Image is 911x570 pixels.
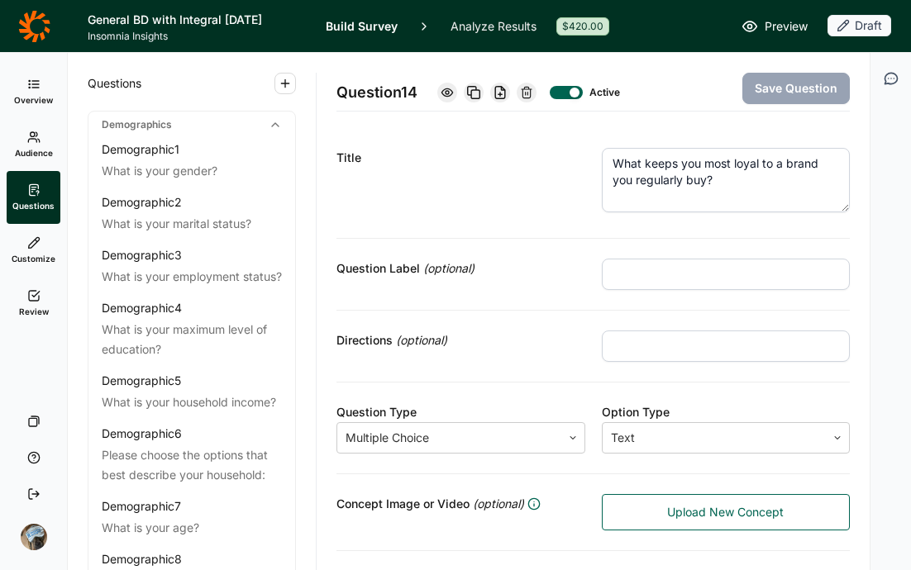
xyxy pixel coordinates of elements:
[14,94,53,106] span: Overview
[102,320,282,359] div: What is your maximum level of education?
[102,373,181,389] div: Demographic 5
[102,392,282,412] div: What is your household income?
[423,259,475,278] span: (optional)
[828,15,891,36] div: Draft
[765,17,808,36] span: Preview
[102,425,182,442] div: Demographic 6
[336,402,585,422] div: Question Type
[556,17,609,36] div: $420.00
[602,402,851,422] div: Option Type
[88,10,306,30] h1: General BD with Integral [DATE]
[102,300,182,316] div: Demographic 4
[12,253,55,264] span: Customize
[102,214,282,234] div: What is your marital status?
[336,148,585,168] div: Title
[7,171,60,224] a: Questions
[473,494,524,514] span: (optional)
[517,83,537,102] div: Delete
[102,551,182,568] div: Demographic 8
[667,504,784,520] span: Upload New Concept
[7,224,60,277] a: Customize
[742,73,850,104] button: Save Question
[102,267,282,287] div: What is your employment status?
[7,65,60,118] a: Overview
[102,247,182,264] div: Demographic 3
[336,81,417,104] span: Question 14
[828,15,891,38] button: Draft
[336,494,585,514] div: Concept Image or Video
[102,141,179,158] div: Demographic 1
[102,194,182,211] div: Demographic 2
[7,277,60,330] a: Review
[602,148,851,212] textarea: What keeps you most loyal to a brand you regularly buy?
[102,498,181,515] div: Demographic 7
[21,524,47,550] img: ocn8z7iqvmiiaveqkfqd.png
[336,259,585,278] div: Question Label
[88,30,306,43] span: Insomnia Insights
[589,86,616,99] div: Active
[19,306,49,317] span: Review
[88,74,141,93] span: Questions
[15,147,53,159] span: Audience
[102,445,282,485] div: Please choose the options that best describe your household:
[102,518,282,538] div: What is your age?
[7,118,60,171] a: Audience
[396,330,447,350] span: (optional)
[88,112,295,138] div: Demographics
[102,161,282,181] div: What is your gender?
[742,17,808,36] a: Preview
[336,330,585,350] div: Directions
[12,200,55,211] span: Questions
